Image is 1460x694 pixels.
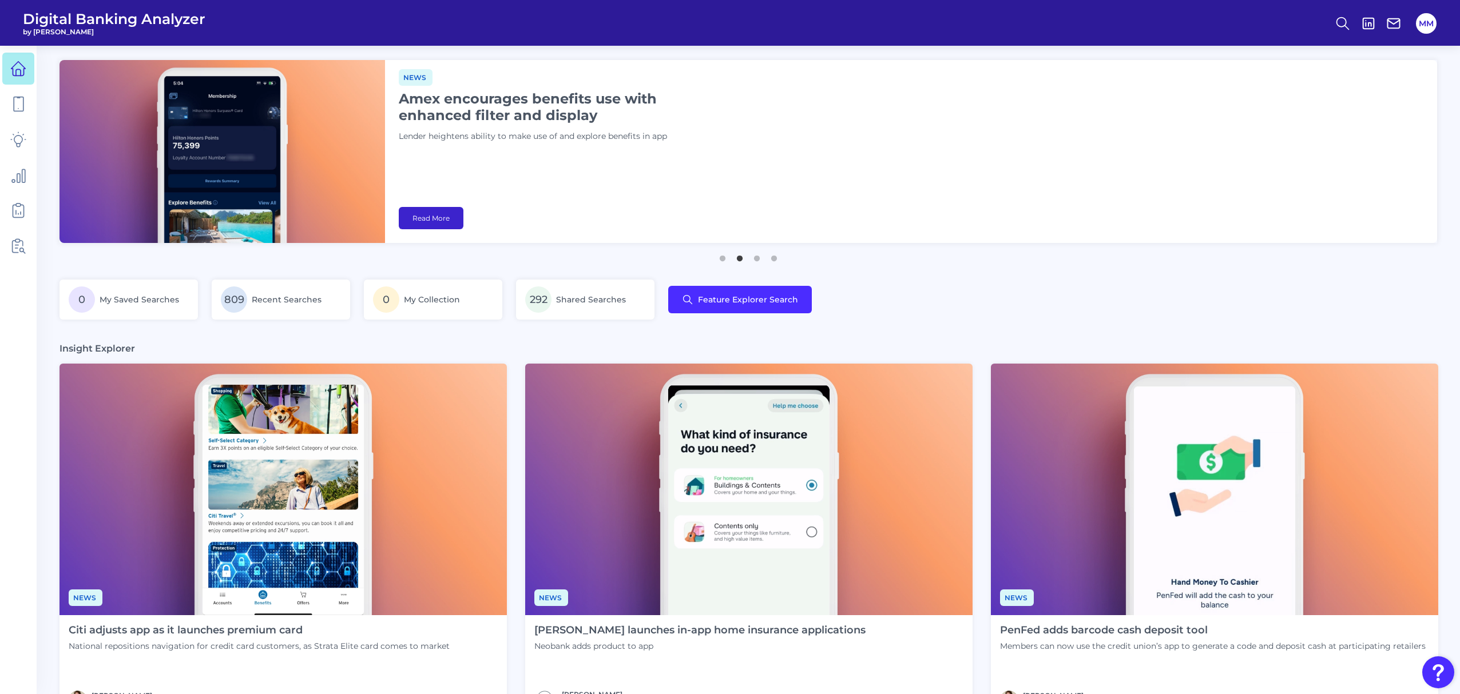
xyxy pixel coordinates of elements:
img: News - Phone.png [991,364,1438,615]
h3: Insight Explorer [59,342,135,354]
p: Members can now use the credit union’s app to generate a code and deposit cash at participating r... [1000,641,1426,651]
span: News [69,589,102,606]
p: Lender heightens ability to make use of and explore benefits in app [399,130,685,143]
a: News [534,592,568,603]
button: Open Resource Center [1422,656,1454,688]
a: News [399,71,433,82]
a: 0My Collection [364,280,502,320]
h4: PenFed adds barcode cash deposit tool [1000,624,1426,637]
a: 292Shared Searches [516,280,654,320]
a: News [1000,592,1034,603]
button: Feature Explorer Search [668,286,812,313]
p: Neobank adds product to app [534,641,866,651]
button: 1 [717,250,728,261]
span: Shared Searches [556,294,626,305]
span: News [534,589,568,606]
span: News [1000,589,1034,606]
img: News - Phone (1).png [59,364,507,615]
a: 0My Saved Searches [59,280,198,320]
a: News [69,592,102,603]
span: by [PERSON_NAME] [23,27,205,36]
a: 809Recent Searches [212,280,350,320]
span: Digital Banking Analyzer [23,10,205,27]
img: bannerImg [59,60,385,243]
span: 0 [373,286,399,313]
span: Feature Explorer Search [698,295,798,304]
span: News [399,69,433,86]
a: Read More [399,207,463,229]
span: My Collection [404,294,460,305]
span: My Saved Searches [100,294,179,305]
h4: Citi adjusts app as it launches premium card [69,624,450,637]
button: 2 [734,250,745,261]
p: National repositions navigation for credit card customers, as Strata Elite card comes to market [69,641,450,651]
span: 809 [221,286,247,313]
h4: [PERSON_NAME] launches in-app home insurance applications [534,624,866,637]
button: 3 [751,250,763,261]
span: 292 [525,286,552,313]
span: Recent Searches [252,294,322,305]
span: 0 [69,286,95,313]
button: MM [1416,13,1437,34]
h1: Amex encourages benefits use with enhanced filter and display [399,90,685,123]
img: News - Phone (2).png [525,364,973,615]
button: 4 [768,250,780,261]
